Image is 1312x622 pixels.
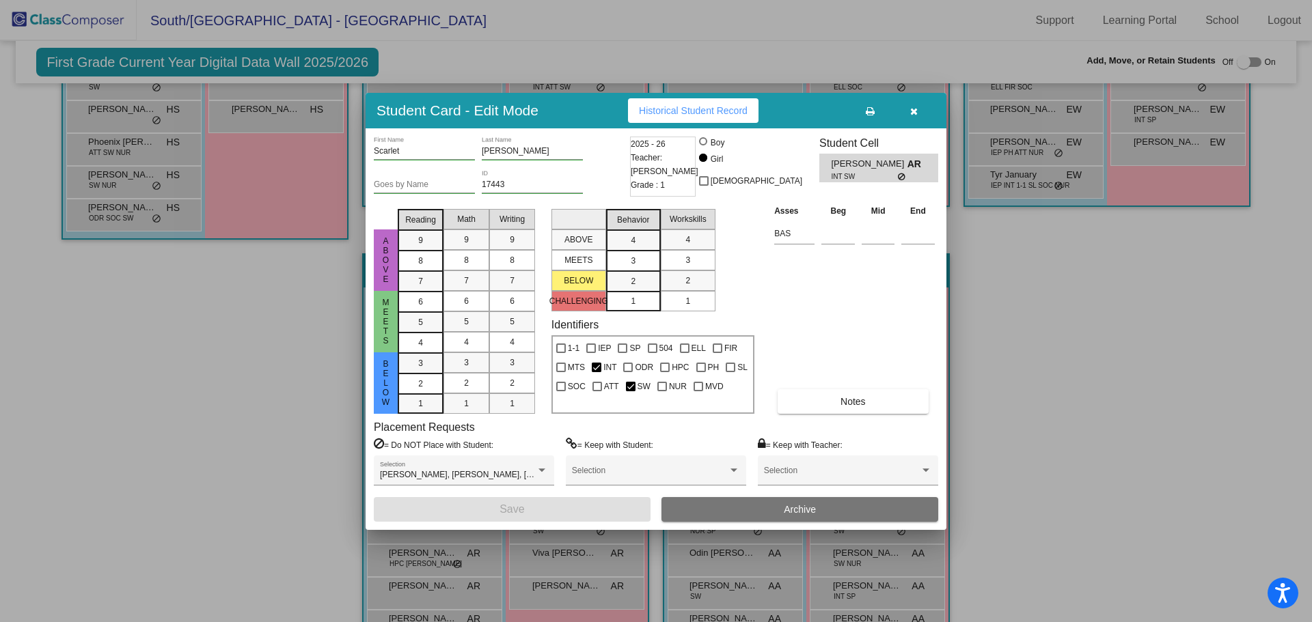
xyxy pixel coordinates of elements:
[568,378,586,395] span: SOC
[858,203,898,218] th: Mid
[685,234,690,246] span: 4
[380,236,392,284] span: above
[464,336,469,348] span: 4
[737,359,748,376] span: SL
[685,274,690,287] span: 2
[418,275,423,287] span: 7
[500,503,524,515] span: Save
[464,356,469,369] span: 3
[774,223,815,244] input: assessment
[771,203,818,218] th: Asses
[374,421,475,434] label: Placement Requests
[631,275,635,287] span: 2
[568,340,579,356] span: 1-1
[638,378,651,395] span: SW
[464,254,469,266] span: 8
[840,396,866,407] span: Notes
[670,213,707,225] span: Workskills
[374,180,475,190] input: goes by name
[598,340,611,356] span: IEP
[819,137,938,150] h3: Student Cell
[631,151,698,178] span: Teacher: [PERSON_NAME]
[566,438,653,451] label: = Keep with Student:
[604,378,619,395] span: ATT
[380,359,392,407] span: Below
[482,180,583,190] input: Enter ID
[510,397,515,410] span: 1
[510,377,515,389] span: 2
[464,234,469,246] span: 9
[510,315,515,328] span: 5
[710,153,724,165] div: Girl
[418,337,423,349] span: 4
[669,378,687,395] span: NUR
[784,504,816,515] span: Archive
[705,378,724,395] span: MVD
[510,254,515,266] span: 8
[418,357,423,369] span: 3
[551,318,599,331] label: Identifiers
[778,389,928,414] button: Notes
[510,336,515,348] span: 4
[377,102,538,119] h3: Student Card - Edit Mode
[418,234,423,246] span: 9
[639,105,748,116] span: Historical Student Record
[418,296,423,308] span: 6
[631,234,635,246] span: 4
[457,213,476,225] span: Math
[685,254,690,266] span: 3
[510,274,515,287] span: 7
[405,214,436,226] span: Reading
[629,340,640,356] span: SP
[898,203,938,218] th: End
[464,377,469,389] span: 2
[710,137,725,149] div: Boy
[631,178,665,192] span: Grade : 1
[418,255,423,267] span: 8
[374,438,493,451] label: = Do NOT Place with Student:
[711,173,802,189] span: [DEMOGRAPHIC_DATA]
[631,137,666,151] span: 2025 - 26
[708,359,720,376] span: PH
[631,295,635,307] span: 1
[685,295,690,307] span: 1
[628,98,758,123] button: Historical Student Record
[724,340,737,356] span: FIR
[818,203,858,218] th: Beg
[500,213,525,225] span: Writing
[603,359,616,376] span: INT
[659,340,673,356] span: 504
[692,340,706,356] span: ELL
[510,356,515,369] span: 3
[464,397,469,410] span: 1
[464,295,469,307] span: 6
[510,295,515,307] span: 6
[635,359,653,376] span: ODR
[510,234,515,246] span: 9
[380,298,392,345] span: Meets
[661,497,938,522] button: Archive
[380,470,676,479] span: [PERSON_NAME], [PERSON_NAME], [GEOGRAPHIC_DATA][PERSON_NAME]
[374,497,651,522] button: Save
[568,359,585,376] span: MTS
[907,157,927,171] span: AR
[418,316,423,328] span: 5
[631,255,635,267] span: 3
[758,438,843,451] label: = Keep with Teacher:
[418,378,423,390] span: 2
[464,315,469,328] span: 5
[418,397,423,410] span: 1
[464,274,469,287] span: 7
[831,171,897,182] span: INT SW
[617,214,649,226] span: Behavior
[831,157,907,171] span: [PERSON_NAME]
[672,359,689,376] span: HPC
